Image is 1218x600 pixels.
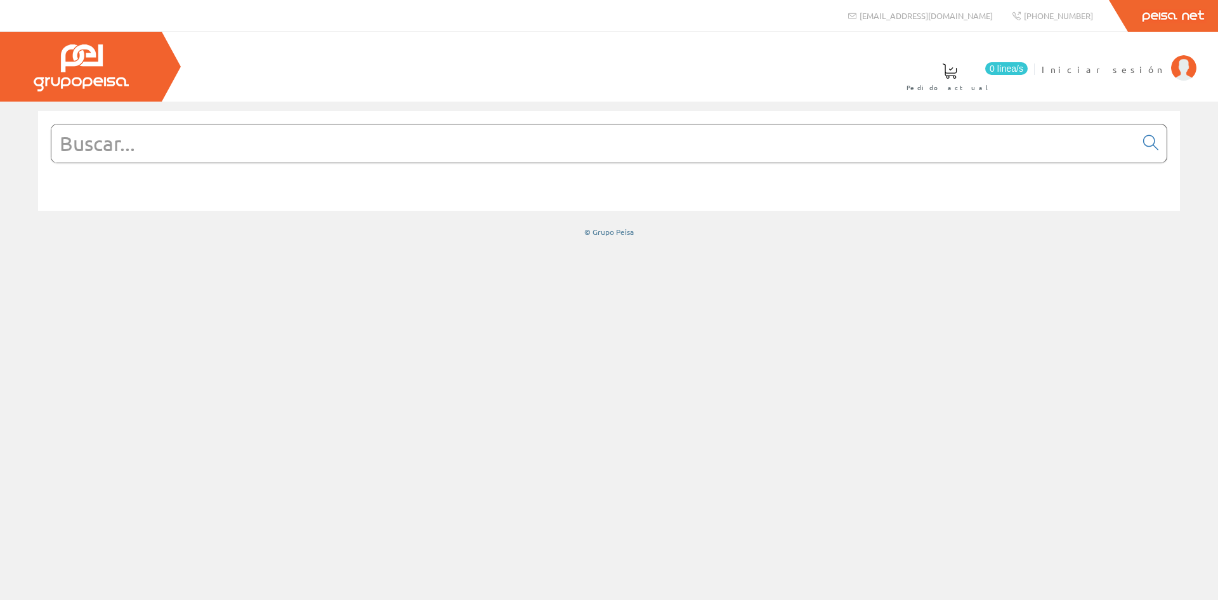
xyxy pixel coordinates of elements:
input: Buscar... [51,124,1136,163]
img: Grupo Peisa [34,44,129,91]
span: 0 línea/s [985,62,1028,75]
span: [PHONE_NUMBER] [1024,10,1093,21]
span: Iniciar sesión [1042,63,1165,76]
div: © Grupo Peisa [38,227,1180,237]
span: Pedido actual [907,81,993,94]
span: [EMAIL_ADDRESS][DOMAIN_NAME] [860,10,993,21]
a: Iniciar sesión [1042,53,1196,65]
